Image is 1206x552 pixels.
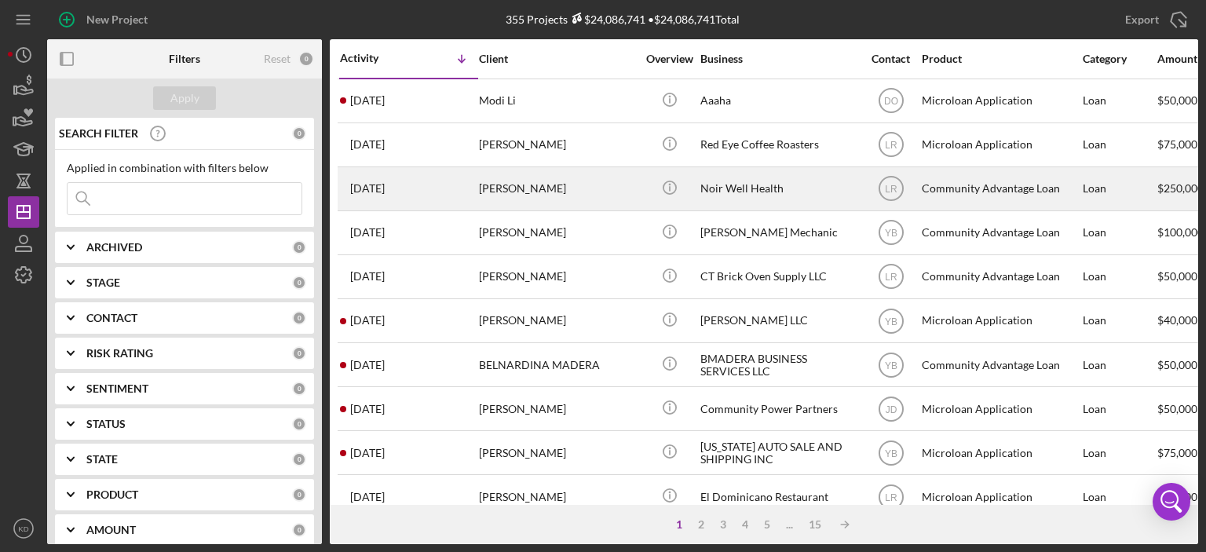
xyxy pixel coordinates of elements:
[86,488,138,501] b: PRODUCT
[86,453,118,466] b: STATE
[922,80,1079,122] div: Microloan Application
[700,388,857,430] div: Community Power Partners
[1083,432,1156,473] div: Loan
[153,86,216,110] button: Apply
[479,256,636,298] div: [PERSON_NAME]
[86,382,148,395] b: SENTIMENT
[292,276,306,290] div: 0
[1157,402,1197,415] span: $50,000
[169,53,200,65] b: Filters
[700,432,857,473] div: [US_STATE] AUTO SALE AND SHIPPING INC
[640,53,699,65] div: Overview
[1157,93,1197,107] span: $50,000
[298,51,314,67] div: 0
[86,4,148,35] div: New Project
[700,168,857,210] div: Noir Well Health
[884,228,897,239] text: YB
[885,272,897,283] text: LR
[350,226,385,239] time: 2025-09-19 14:23
[700,124,857,166] div: Red Eye Coffee Roasters
[885,184,897,195] text: LR
[700,300,857,342] div: [PERSON_NAME] LLC
[292,240,306,254] div: 0
[292,417,306,431] div: 0
[1157,181,1204,195] span: $250,000
[170,86,199,110] div: Apply
[700,212,857,254] div: [PERSON_NAME] Mechanic
[922,168,1079,210] div: Community Advantage Loan
[340,52,409,64] div: Activity
[479,80,636,122] div: Modi Li
[350,94,385,107] time: 2025-09-21 01:23
[479,168,636,210] div: [PERSON_NAME]
[350,314,385,327] time: 2025-09-17 18:41
[350,182,385,195] time: 2025-09-19 17:10
[922,124,1079,166] div: Microloan Application
[350,447,385,459] time: 2025-09-16 00:09
[922,300,1079,342] div: Microloan Application
[700,476,857,517] div: El Dominicano Restaurant
[884,360,897,371] text: YB
[1083,80,1156,122] div: Loan
[922,388,1079,430] div: Microloan Application
[1083,256,1156,298] div: Loan
[86,241,142,254] b: ARCHIVED
[292,523,306,537] div: 0
[1157,225,1204,239] span: $100,000
[1157,137,1197,151] span: $75,000
[700,80,857,122] div: Aaaha
[568,13,645,26] div: $24,086,741
[264,53,291,65] div: Reset
[885,492,897,503] text: LR
[700,256,857,298] div: CT Brick Oven Supply LLC
[668,518,690,531] div: 1
[712,518,734,531] div: 3
[18,525,28,533] text: KD
[86,312,137,324] b: CONTACT
[292,452,306,466] div: 0
[479,476,636,517] div: [PERSON_NAME]
[922,212,1079,254] div: Community Advantage Loan
[59,127,138,140] b: SEARCH FILTER
[67,162,302,174] div: Applied in combination with filters below
[1083,168,1156,210] div: Loan
[922,476,1079,517] div: Microloan Application
[1083,53,1156,65] div: Category
[1153,483,1190,521] div: Open Intercom Messenger
[885,140,897,151] text: LR
[922,432,1079,473] div: Microloan Application
[922,256,1079,298] div: Community Advantage Loan
[479,344,636,386] div: BELNARDINA MADERA
[479,124,636,166] div: [PERSON_NAME]
[292,346,306,360] div: 0
[1157,313,1197,327] span: $40,000
[1083,476,1156,517] div: Loan
[778,518,801,531] div: ...
[885,404,897,415] text: JD
[292,311,306,325] div: 0
[479,300,636,342] div: [PERSON_NAME]
[1157,358,1197,371] span: $50,000
[690,518,712,531] div: 2
[86,418,126,430] b: STATUS
[861,53,920,65] div: Contact
[884,316,897,327] text: YB
[1157,446,1197,459] span: $75,000
[292,382,306,396] div: 0
[479,388,636,430] div: [PERSON_NAME]
[47,4,163,35] button: New Project
[506,13,740,26] div: 355 Projects • $24,086,741 Total
[350,403,385,415] time: 2025-09-16 18:42
[292,126,306,141] div: 0
[801,518,829,531] div: 15
[1083,388,1156,430] div: Loan
[1083,344,1156,386] div: Loan
[1083,124,1156,166] div: Loan
[1157,269,1197,283] span: $50,000
[1109,4,1198,35] button: Export
[756,518,778,531] div: 5
[86,276,120,289] b: STAGE
[350,359,385,371] time: 2025-09-17 16:26
[479,212,636,254] div: [PERSON_NAME]
[1083,300,1156,342] div: Loan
